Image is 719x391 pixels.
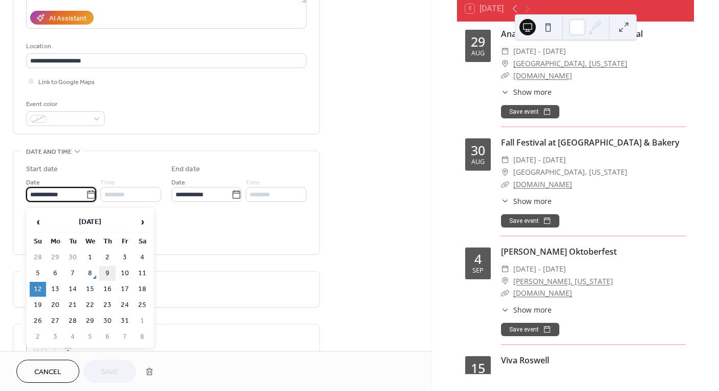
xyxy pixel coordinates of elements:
td: 3 [47,330,63,344]
a: [GEOGRAPHIC_DATA], [US_STATE] [513,57,627,70]
td: 3 [117,250,133,265]
span: Show more [513,196,552,207]
span: Show more [513,304,552,315]
span: [GEOGRAPHIC_DATA], [US_STATE] [513,166,627,178]
td: 4 [134,250,150,265]
th: Tu [64,234,81,249]
div: 30 [471,144,485,157]
div: 4 [474,253,482,265]
div: Aug [471,159,485,166]
a: Viva Roswell [501,355,549,366]
td: 8 [134,330,150,344]
span: [DATE] - [DATE] [513,154,566,166]
td: 8 [82,266,98,281]
th: Fr [117,234,133,249]
td: 10 [117,266,133,281]
td: 1 [82,250,98,265]
th: Sa [134,234,150,249]
div: End date [171,164,200,175]
div: ​ [501,287,509,299]
a: [DOMAIN_NAME] [513,179,572,189]
td: 31 [117,314,133,328]
a: Fall Festival at [GEOGRAPHIC_DATA] & Bakery [501,137,680,148]
div: ​ [501,263,509,275]
td: 2 [30,330,46,344]
td: 2 [99,250,116,265]
span: Date and time [26,147,72,157]
a: [DOMAIN_NAME] [513,288,572,298]
td: 6 [99,330,116,344]
td: 14 [64,282,81,297]
div: AI Assistant [49,13,86,24]
span: [DATE] - [DATE] [513,45,566,57]
button: Save event [501,323,559,336]
td: 24 [117,298,133,313]
div: ​ [501,87,509,97]
td: 6 [47,266,63,281]
div: 29 [471,35,485,48]
td: 12 [30,282,46,297]
td: 28 [30,250,46,265]
span: ‹ [30,212,46,232]
td: 30 [64,250,81,265]
button: ​Show more [501,196,552,207]
span: Cancel [34,367,61,378]
div: ​ [501,275,509,287]
div: ​ [501,166,509,178]
a: Anakeesta’s Bear-Varian Fall Festival [501,28,643,39]
td: 29 [47,250,63,265]
div: ​ [501,178,509,191]
button: ​Show more [501,304,552,315]
div: 15 [471,362,485,375]
div: ​ [501,196,509,207]
div: Aug [471,50,485,57]
a: [PERSON_NAME], [US_STATE] [513,275,613,287]
td: 5 [82,330,98,344]
a: [DOMAIN_NAME] [513,71,572,80]
div: ​ [501,304,509,315]
div: ​ [501,154,509,166]
span: [DATE] - [DATE] [513,263,566,275]
td: 13 [47,282,63,297]
span: Time [100,177,115,188]
td: 25 [134,298,150,313]
td: 29 [82,314,98,328]
td: 7 [64,266,81,281]
span: Date [26,177,40,188]
div: Sep [472,267,484,274]
td: 16 [99,282,116,297]
td: 21 [64,298,81,313]
div: ​ [501,70,509,82]
td: 18 [134,282,150,297]
span: Show more [513,87,552,97]
button: Cancel [16,360,79,383]
span: Link to Google Maps [38,77,95,88]
div: Location [26,41,304,52]
span: › [135,212,150,232]
button: Save event [501,214,559,228]
td: 20 [47,298,63,313]
span: [DATE] - [DATE] [513,372,566,384]
td: 9 [99,266,116,281]
div: Event color [26,99,103,110]
td: 28 [64,314,81,328]
th: We [82,234,98,249]
td: 30 [99,314,116,328]
div: ​ [501,372,509,384]
th: [DATE] [47,211,133,233]
span: Date [171,177,185,188]
td: 27 [47,314,63,328]
a: [PERSON_NAME] Oktoberfest [501,246,617,257]
td: 15 [82,282,98,297]
div: ​ [501,57,509,70]
span: Time [246,177,260,188]
div: ​ [501,45,509,57]
th: Su [30,234,46,249]
td: 4 [64,330,81,344]
td: 17 [117,282,133,297]
td: 26 [30,314,46,328]
td: 22 [82,298,98,313]
td: 1 [134,314,150,328]
button: ​Show more [501,87,552,97]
